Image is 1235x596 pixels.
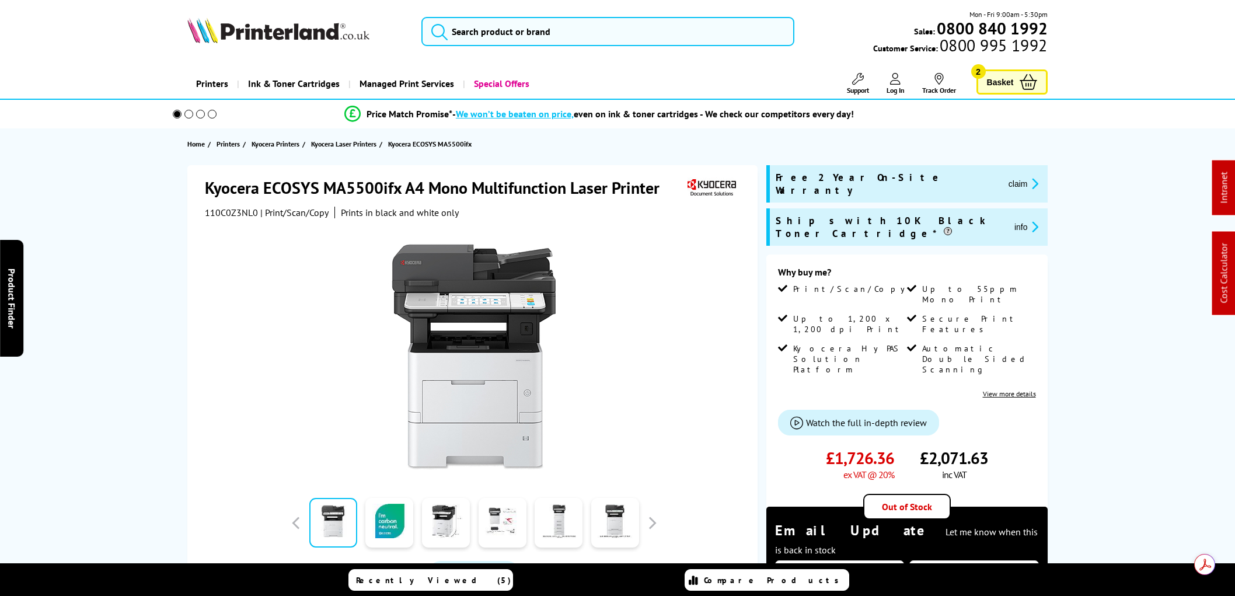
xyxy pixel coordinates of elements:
[887,73,905,95] a: Log In
[873,40,1047,54] span: Customer Service:
[341,207,459,218] i: Prints in black and white only
[260,207,329,218] span: | Print/Scan/Copy
[983,389,1036,398] a: View more details
[938,40,1047,51] span: 0800 995 1992
[776,214,1005,240] span: Ships with 10K Black Toner Cartridge*
[205,207,258,218] span: 110C0Z3NL0
[205,177,671,198] h1: Kyocera ECOSYS MA5500ifx A4 Mono Multifunction Laser Printer
[311,138,379,150] a: Kyocera Laser Printers
[987,74,1014,90] span: Basket
[847,86,869,95] span: Support
[187,18,406,46] a: Printerland Logo
[6,268,18,328] span: Product Finder
[806,417,927,428] span: Watch the full in-depth review
[685,177,738,198] img: Kyocera
[685,569,849,591] a: Compare Products
[793,313,904,334] span: Up to 1,200 x 1,200 dpi Print
[1218,172,1230,204] a: Intranet
[775,521,1038,557] div: Email Update
[156,104,1042,124] li: modal_Promise
[704,575,845,585] span: Compare Products
[217,138,243,150] a: Printers
[252,138,299,150] span: Kyocera Printers
[388,140,472,148] span: Kyocera ECOSYS MA5500ifx
[1218,243,1230,304] a: Cost Calculator
[793,343,904,375] span: Kyocera HyPAS Solution Platform
[187,18,369,43] img: Printerland Logo
[187,69,237,99] a: Printers
[463,69,538,99] a: Special Offers
[969,9,1048,20] span: Mon - Fri 9:00am - 5:30pm
[252,138,302,150] a: Kyocera Printers
[775,526,1038,556] span: Let me know when this is back in stock
[429,561,519,585] a: Product_All_Videos
[187,138,208,150] a: Home
[360,242,588,470] img: Kyocera ECOSYS MA5500ifx
[348,69,463,99] a: Managed Print Services
[248,69,340,99] span: Ink & Toner Cartridges
[452,108,854,120] div: - even on ink & toner cartridges - We check our competitors every day!
[237,69,348,99] a: Ink & Toner Cartridges
[187,138,205,150] span: Home
[914,26,935,37] span: Sales:
[937,18,1048,39] b: 0800 840 1992
[922,284,1033,305] span: Up to 55ppm Mono Print
[1005,177,1042,190] button: promo-description
[922,73,956,95] a: Track Order
[348,569,513,591] a: Recently Viewed (5)
[976,69,1048,95] a: Basket 2
[456,108,574,120] span: We won’t be beaten on price,
[971,64,986,79] span: 2
[920,447,988,469] span: £2,071.63
[935,23,1048,34] a: 0800 840 1992
[356,575,511,585] span: Recently Viewed (5)
[1011,220,1042,233] button: promo-description
[942,469,967,480] span: inc VAT
[843,469,894,480] span: ex VAT @ 20%
[922,343,1033,375] span: Automatic Double Sided Scanning
[793,284,913,294] span: Print/Scan/Copy
[421,17,794,46] input: Search product or brand
[922,313,1033,334] span: Secure Print Features
[311,138,376,150] span: Kyocera Laser Printers
[776,171,999,197] span: Free 2 Year On-Site Warranty
[778,266,1035,284] div: Why buy me?
[217,138,240,150] span: Printers
[847,73,869,95] a: Support
[863,494,951,520] div: Out of Stock
[367,108,452,120] span: Price Match Promise*
[826,447,894,469] span: £1,726.36
[887,86,905,95] span: Log In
